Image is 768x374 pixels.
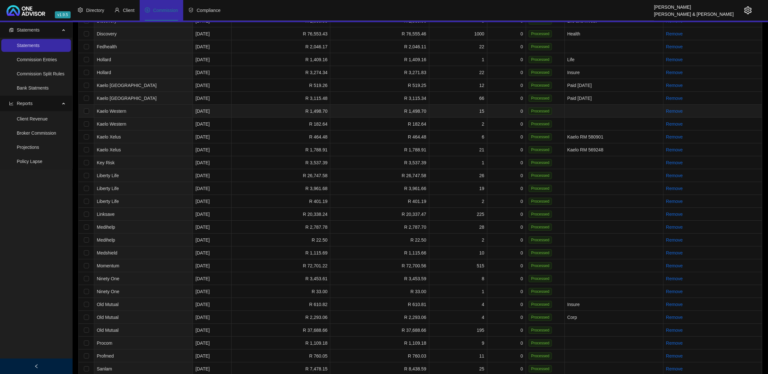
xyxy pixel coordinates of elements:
span: Kaelo [GEOGRAPHIC_DATA] [97,83,156,88]
span: Sanlam [97,366,112,371]
td: 0 [487,221,526,234]
td: 0 [487,27,526,40]
span: Directory [86,8,104,13]
td: R 1,109.18 [330,337,429,350]
td: R 72,701.22 [232,259,330,272]
td: R 22.50 [232,234,330,246]
a: Bank Statments [17,85,49,91]
span: Processed [529,301,552,308]
span: Old Mutual [97,315,119,320]
a: Remove [666,289,683,294]
td: R 3,453.61 [232,272,330,285]
span: Processed [529,314,552,321]
span: Medihelp [97,237,115,243]
td: [DATE] [193,195,232,208]
td: R 72,700.56 [330,259,429,272]
span: Kaelo Xelus [97,147,121,152]
td: [DATE] [193,350,232,362]
span: Profmed [97,353,114,359]
span: Processed [529,327,552,334]
span: user [115,7,120,13]
td: [DATE] [193,324,232,337]
td: R 22.50 [330,234,429,246]
td: R 2,293.06 [330,311,429,324]
span: Discovery [97,31,116,36]
span: Client [123,8,135,13]
td: R 3,537.39 [232,156,330,169]
td: 0 [487,234,526,246]
td: 0 [487,118,526,130]
img: 2df55531c6924b55f21c4cf5d4484680-logo-light.svg [6,5,45,16]
td: R 3,961.66 [330,182,429,195]
td: [DATE] [193,40,232,53]
td: [DATE] [193,272,232,285]
span: Processed [529,198,552,205]
span: Processed [529,30,552,37]
td: R 1,498.70 [232,105,330,118]
td: R 760.03 [330,350,429,362]
td: [DATE] [193,143,232,156]
td: R 401.19 [232,195,330,208]
td: 2 [429,195,487,208]
span: Medihelp [97,225,115,230]
td: 1 [429,53,487,66]
td: [DATE] [193,259,232,272]
a: Remove [666,147,683,152]
td: R 37,688.66 [330,324,429,337]
span: setting [744,6,752,14]
a: Remove [666,121,683,127]
td: 1 [429,285,487,298]
a: Remove [666,237,683,243]
td: 195 [429,324,487,337]
span: Processed [529,262,552,269]
a: Remove [666,250,683,255]
td: R 1,115.66 [330,246,429,259]
td: R 1,498.70 [330,105,429,118]
td: R 760.05 [232,350,330,362]
span: Processed [529,82,552,89]
span: Processed [529,69,552,76]
td: 21 [429,143,487,156]
td: [DATE] [193,130,232,143]
td: 2 [429,234,487,246]
td: 0 [487,337,526,350]
td: R 26,747.58 [232,169,330,182]
td: R 3,271.83 [330,66,429,79]
td: [DATE] [193,246,232,259]
td: 0 [487,272,526,285]
td: Health [565,27,663,40]
a: Projections [17,145,39,150]
span: Compliance [197,8,221,13]
span: Processed [529,236,552,244]
a: Commission Entries [17,57,57,62]
td: 0 [487,130,526,143]
td: 19 [429,182,487,195]
td: R 1,109.18 [232,337,330,350]
td: R 1,115.69 [232,246,330,259]
span: Reports [17,101,33,106]
a: Remove [666,18,683,24]
span: Processed [529,43,552,50]
td: [DATE] [193,118,232,130]
span: Processed [529,133,552,140]
td: [DATE] [193,337,232,350]
td: R 182.64 [330,118,429,130]
td: 0 [487,169,526,182]
span: Old Mutual [97,328,119,333]
span: Kaelo Xelus [97,134,121,139]
td: R 26,747.58 [330,169,429,182]
span: Ninety One [97,289,119,294]
span: Commission [153,8,178,13]
td: R 3,115.48 [232,92,330,105]
td: 2 [429,118,487,130]
span: v1.9.5 [55,11,71,18]
span: reconciliation [9,28,14,32]
a: Remove [666,173,683,178]
span: Liberty Life [97,199,119,204]
span: Discovery [97,18,116,24]
td: R 3,537.39 [330,156,429,169]
a: Remove [666,225,683,230]
td: 15 [429,105,487,118]
td: Paid 30th June 2025 [565,79,663,92]
td: 26 [429,169,487,182]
